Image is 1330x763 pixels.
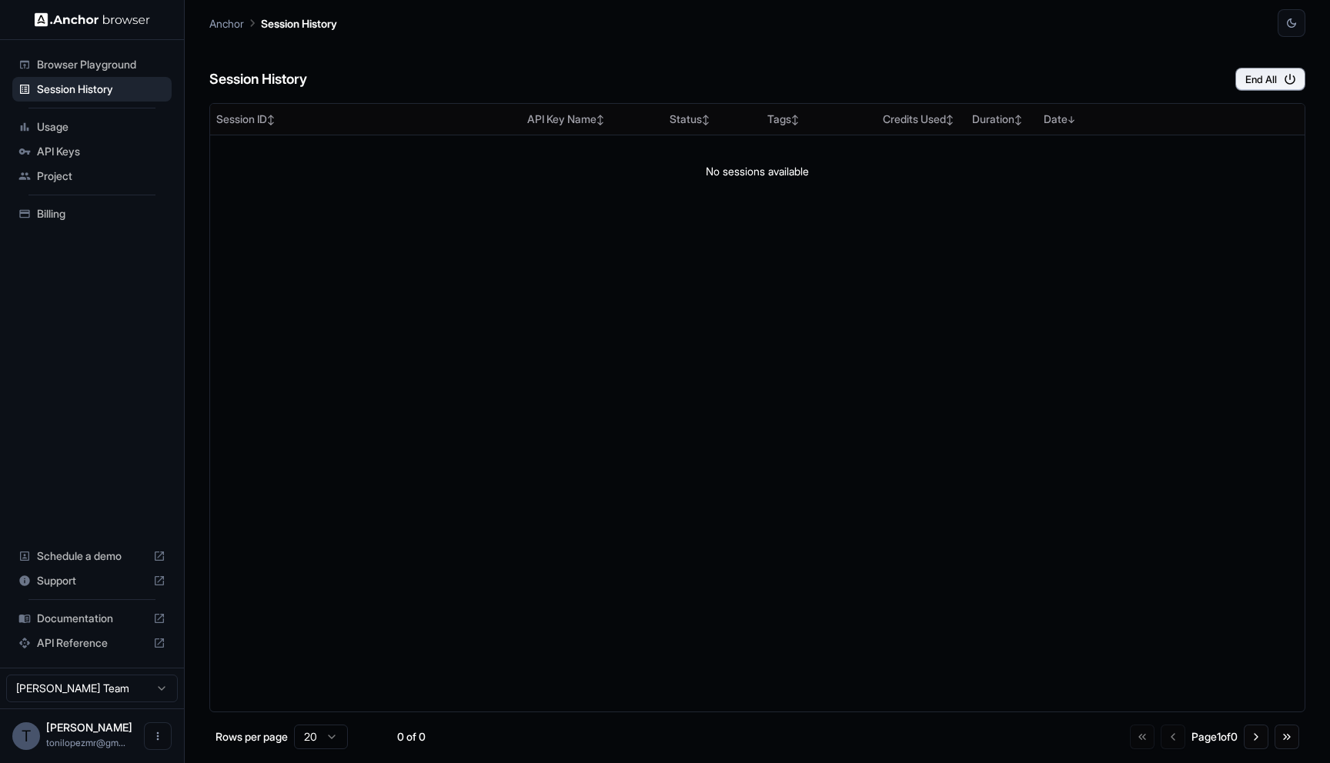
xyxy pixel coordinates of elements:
[210,135,1305,208] td: No sessions available
[12,52,172,77] div: Browser Playground
[37,635,147,651] span: API Reference
[37,611,147,626] span: Documentation
[12,139,172,164] div: API Keys
[1191,729,1238,745] div: Page 1 of 0
[972,112,1032,127] div: Duration
[37,144,165,159] span: API Keys
[883,112,960,127] div: Credits Used
[1068,114,1075,125] span: ↓
[216,729,288,745] p: Rows per page
[12,606,172,631] div: Documentation
[37,82,165,97] span: Session History
[209,68,307,91] h6: Session History
[209,15,337,32] nav: breadcrumb
[144,722,172,750] button: Open menu
[1044,112,1182,127] div: Date
[37,206,165,222] span: Billing
[37,548,147,564] span: Schedule a demo
[702,114,710,125] span: ↕
[767,112,871,127] div: Tags
[35,12,150,27] img: Anchor Logo
[12,631,172,655] div: API Reference
[216,112,515,127] div: Session ID
[1014,114,1022,125] span: ↕
[596,114,604,125] span: ↕
[46,737,125,748] span: tonilopezmr@gmail.com
[267,114,275,125] span: ↕
[37,119,165,135] span: Usage
[12,722,40,750] div: T
[46,721,132,734] span: Toni Lopez
[1235,68,1305,91] button: End All
[670,112,755,127] div: Status
[261,15,337,32] p: Session History
[37,168,165,184] span: Project
[12,77,172,102] div: Session History
[12,164,172,188] div: Project
[12,568,172,593] div: Support
[12,115,172,139] div: Usage
[12,202,172,226] div: Billing
[37,573,147,588] span: Support
[373,729,449,745] div: 0 of 0
[37,57,165,72] span: Browser Playground
[527,112,657,127] div: API Key Name
[12,544,172,568] div: Schedule a demo
[946,114,954,125] span: ↕
[209,15,244,32] p: Anchor
[791,114,799,125] span: ↕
